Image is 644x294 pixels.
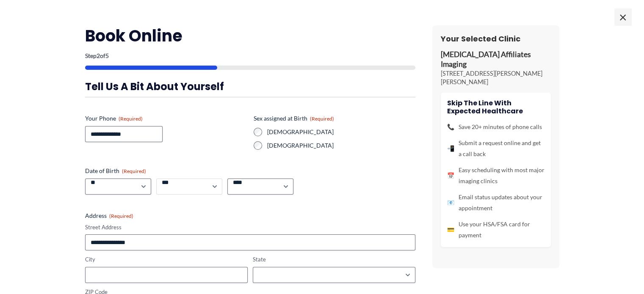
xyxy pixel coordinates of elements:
p: [STREET_ADDRESS][PERSON_NAME][PERSON_NAME] [441,69,551,86]
span: 📞 [447,121,454,132]
span: 📅 [447,170,454,181]
legend: Address [85,212,133,220]
p: Step of [85,53,415,59]
li: Email status updates about your appointment [447,192,544,214]
li: Submit a request online and get a call back [447,137,544,159]
label: City [85,256,248,264]
h2: Book Online [85,25,415,46]
label: [DEMOGRAPHIC_DATA] [267,141,415,150]
label: Your Phone [85,114,247,123]
span: (Required) [122,168,146,174]
h3: Your Selected Clinic [441,34,551,44]
h4: Skip the line with Expected Healthcare [447,99,544,115]
span: 📧 [447,197,454,208]
li: Easy scheduling with most major imaging clinics [447,165,544,187]
span: (Required) [109,213,133,219]
span: (Required) [119,115,143,122]
label: [DEMOGRAPHIC_DATA] [267,128,415,136]
span: × [614,8,631,25]
p: [MEDICAL_DATA] Affiliates Imaging [441,50,551,69]
li: Save 20+ minutes of phone calls [447,121,544,132]
span: (Required) [310,115,334,122]
span: 📲 [447,143,454,154]
li: Use your HSA/FSA card for payment [447,219,544,241]
legend: Sex assigned at Birth [254,114,334,123]
span: 2 [97,52,100,59]
label: Street Address [85,223,415,231]
h3: Tell us a bit about yourself [85,80,415,93]
label: State [253,256,415,264]
legend: Date of Birth [85,167,146,175]
span: 5 [105,52,109,59]
span: 💳 [447,224,454,235]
